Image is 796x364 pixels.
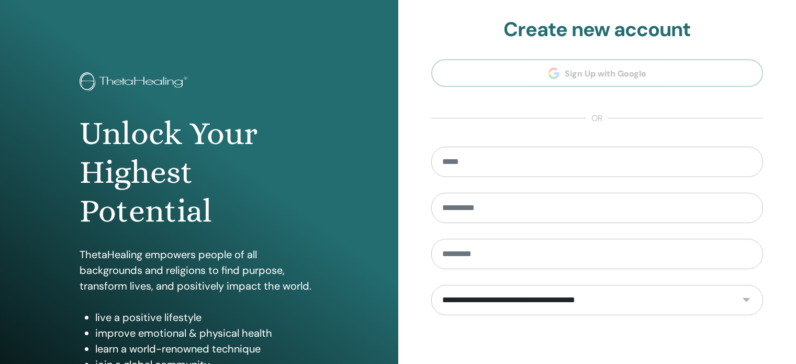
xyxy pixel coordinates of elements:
[95,341,319,357] li: learn a world-renowned technique
[80,247,319,294] p: ThetaHealing empowers people of all backgrounds and religions to find purpose, transform lives, a...
[431,18,764,42] h2: Create new account
[80,114,319,231] h1: Unlock Your Highest Potential
[95,325,319,341] li: improve emotional & physical health
[586,112,608,125] span: or
[95,310,319,325] li: live a positive lifestyle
